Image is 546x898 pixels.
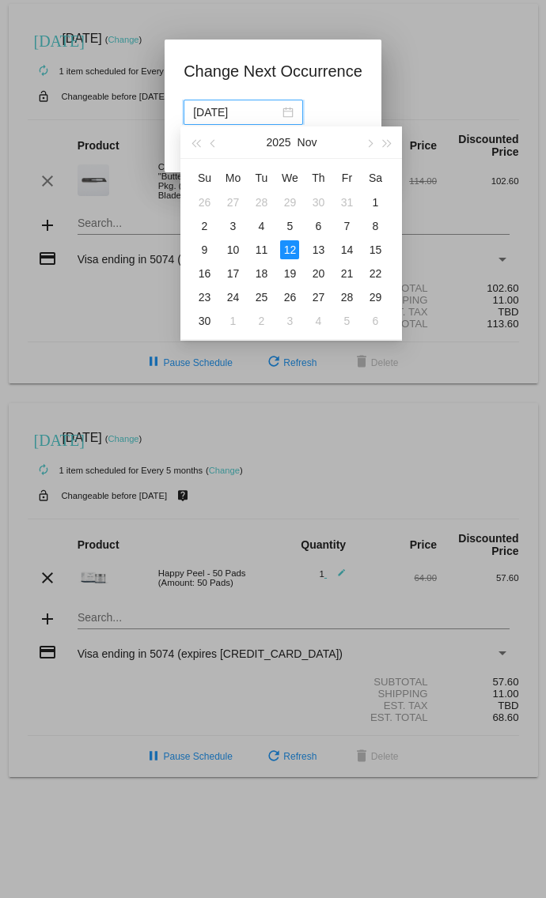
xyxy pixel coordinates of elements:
[280,240,299,259] div: 12
[252,311,271,330] div: 2
[378,126,396,158] button: Next year (Control + right)
[332,309,361,333] td: 12/5/2025
[247,191,275,214] td: 10/28/2025
[337,288,356,307] div: 28
[361,309,389,333] td: 12/6/2025
[223,240,242,259] div: 10
[223,311,242,330] div: 1
[218,238,247,262] td: 11/10/2025
[332,214,361,238] td: 11/7/2025
[366,288,385,307] div: 29
[366,217,385,236] div: 8
[247,238,275,262] td: 11/11/2025
[247,165,275,191] th: Tue
[190,285,218,309] td: 11/23/2025
[247,309,275,333] td: 12/2/2025
[337,311,356,330] div: 5
[337,264,356,283] div: 21
[184,58,362,84] h1: Change Next Occurrence
[332,238,361,262] td: 11/14/2025
[195,240,214,259] div: 9
[280,311,299,330] div: 3
[195,264,214,283] div: 16
[337,240,356,259] div: 14
[332,191,361,214] td: 10/31/2025
[337,217,356,236] div: 7
[361,214,389,238] td: 11/8/2025
[309,288,328,307] div: 27
[366,311,385,330] div: 6
[252,193,271,212] div: 28
[190,238,218,262] td: 11/9/2025
[195,217,214,236] div: 2
[190,214,218,238] td: 11/2/2025
[190,309,218,333] td: 11/30/2025
[223,217,242,236] div: 3
[332,165,361,191] th: Fri
[266,126,290,158] button: 2025
[304,309,332,333] td: 12/4/2025
[190,262,218,285] td: 11/16/2025
[337,193,356,212] div: 31
[298,126,317,158] button: Nov
[366,240,385,259] div: 15
[304,238,332,262] td: 11/13/2025
[205,126,222,158] button: Previous month (PageUp)
[366,193,385,212] div: 1
[195,193,214,212] div: 26
[304,165,332,191] th: Thu
[275,262,304,285] td: 11/19/2025
[223,264,242,283] div: 17
[190,191,218,214] td: 10/26/2025
[366,264,385,283] div: 22
[195,288,214,307] div: 23
[332,262,361,285] td: 11/21/2025
[218,285,247,309] td: 11/24/2025
[309,264,328,283] div: 20
[332,285,361,309] td: 11/28/2025
[218,165,247,191] th: Mon
[190,165,218,191] th: Sun
[309,240,328,259] div: 13
[275,165,304,191] th: Wed
[247,262,275,285] td: 11/18/2025
[218,214,247,238] td: 11/3/2025
[304,285,332,309] td: 11/27/2025
[252,264,271,283] div: 18
[361,126,378,158] button: Next month (PageDown)
[195,311,214,330] div: 30
[223,288,242,307] div: 24
[304,191,332,214] td: 10/30/2025
[252,217,271,236] div: 4
[304,262,332,285] td: 11/20/2025
[193,104,279,121] input: Select date
[275,191,304,214] td: 10/29/2025
[252,240,271,259] div: 11
[252,288,271,307] div: 25
[218,309,247,333] td: 12/1/2025
[218,191,247,214] td: 10/27/2025
[309,311,328,330] div: 4
[223,193,242,212] div: 27
[247,214,275,238] td: 11/4/2025
[280,217,299,236] div: 5
[280,193,299,212] div: 29
[309,193,328,212] div: 30
[361,191,389,214] td: 11/1/2025
[304,214,332,238] td: 11/6/2025
[280,288,299,307] div: 26
[361,285,389,309] td: 11/29/2025
[275,285,304,309] td: 11/26/2025
[275,214,304,238] td: 11/5/2025
[218,262,247,285] td: 11/17/2025
[280,264,299,283] div: 19
[275,238,304,262] td: 11/12/2025
[275,309,304,333] td: 12/3/2025
[247,285,275,309] td: 11/25/2025
[361,165,389,191] th: Sat
[361,238,389,262] td: 11/15/2025
[187,126,204,158] button: Last year (Control + left)
[361,262,389,285] td: 11/22/2025
[309,217,328,236] div: 6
